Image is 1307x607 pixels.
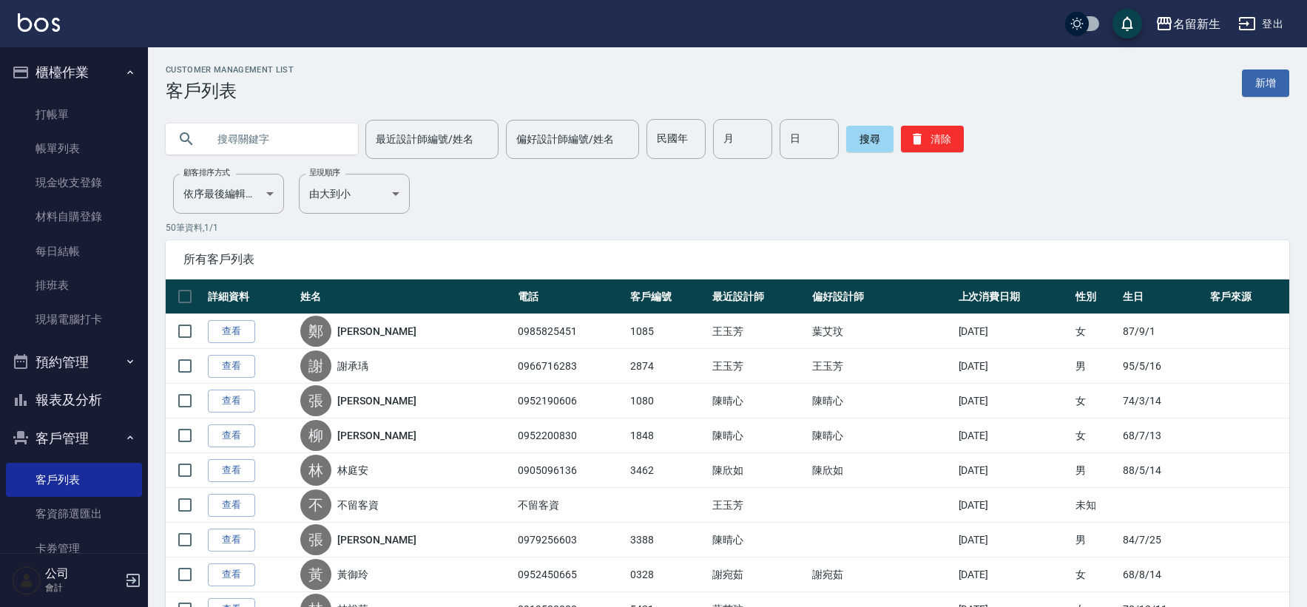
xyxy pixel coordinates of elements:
a: 查看 [208,424,255,447]
td: 2874 [627,349,709,384]
th: 客戶編號 [627,279,709,314]
td: 女 [1072,384,1119,418]
a: 新增 [1242,69,1289,97]
button: 報表及分析 [6,381,142,419]
th: 最近設計師 [709,279,808,314]
span: 所有客戶列表 [183,252,1271,267]
label: 呈現順序 [309,167,340,178]
td: 1848 [627,418,709,453]
a: 卡券管理 [6,532,142,566]
p: 會計 [45,581,121,594]
td: 0952450665 [514,557,627,592]
div: 黃 [300,559,331,590]
td: 0905096136 [514,453,627,488]
td: 王玉芳 [808,349,954,384]
a: [PERSON_NAME] [337,428,416,443]
button: 登出 [1232,10,1289,38]
a: 不留客資 [337,498,379,512]
a: 查看 [208,390,255,413]
a: [PERSON_NAME] [337,324,416,339]
td: [DATE] [955,384,1073,418]
a: [PERSON_NAME] [337,393,416,408]
td: [DATE] [955,349,1073,384]
button: 客戶管理 [6,419,142,458]
td: 68/7/13 [1119,418,1206,453]
td: 王玉芳 [709,349,808,384]
button: 預約管理 [6,343,142,382]
td: 74/3/14 [1119,384,1206,418]
a: 打帳單 [6,98,142,132]
td: 陳晴心 [709,523,808,557]
td: 女 [1072,418,1119,453]
td: 0328 [627,557,709,592]
td: 陳欣如 [808,453,954,488]
a: 材料自購登錄 [6,200,142,234]
th: 電話 [514,279,627,314]
div: 張 [300,524,331,555]
h3: 客戶列表 [166,81,294,101]
td: 0985825451 [514,314,627,349]
td: [DATE] [955,418,1073,453]
div: 張 [300,385,331,416]
th: 詳細資料 [204,279,297,314]
td: 女 [1072,314,1119,349]
a: 客戶列表 [6,463,142,497]
h5: 公司 [45,566,121,581]
a: 查看 [208,355,255,378]
a: 查看 [208,494,255,517]
a: 查看 [208,459,255,482]
td: 3462 [627,453,709,488]
a: 查看 [208,320,255,343]
a: 現場電腦打卡 [6,302,142,336]
img: Logo [18,13,60,32]
td: 陳欣如 [709,453,808,488]
div: 名留新生 [1173,15,1220,33]
button: 櫃檯作業 [6,53,142,92]
a: 排班表 [6,268,142,302]
img: Person [12,566,41,595]
a: 客資篩選匯出 [6,497,142,531]
th: 性別 [1072,279,1119,314]
p: 50 筆資料, 1 / 1 [166,221,1289,234]
a: 帳單列表 [6,132,142,166]
th: 客戶來源 [1206,279,1289,314]
td: [DATE] [955,523,1073,557]
td: 王玉芳 [709,314,808,349]
button: save [1112,9,1142,38]
td: 陳晴心 [808,418,954,453]
button: 名留新生 [1149,9,1226,39]
td: 未知 [1072,488,1119,523]
td: 0979256603 [514,523,627,557]
td: 陳晴心 [709,418,808,453]
td: 不留客資 [514,488,627,523]
div: 不 [300,489,331,520]
td: 88/5/14 [1119,453,1206,488]
td: 1085 [627,314,709,349]
a: 查看 [208,529,255,552]
th: 生日 [1119,279,1206,314]
td: 84/7/25 [1119,523,1206,557]
td: [DATE] [955,314,1073,349]
button: 清除 [901,126,964,152]
button: 搜尋 [846,126,894,152]
h2: Customer Management List [166,65,294,75]
label: 顧客排序方式 [183,167,230,178]
td: 謝宛茹 [808,557,954,592]
td: 87/9/1 [1119,314,1206,349]
td: 謝宛茹 [709,557,808,592]
td: 陳晴心 [709,384,808,418]
td: 葉艾玟 [808,314,954,349]
td: [DATE] [955,557,1073,592]
td: 95/5/16 [1119,349,1206,384]
td: 男 [1072,349,1119,384]
td: 0966716283 [514,349,627,384]
div: 謝 [300,350,331,382]
th: 偏好設計師 [808,279,954,314]
td: [DATE] [955,488,1073,523]
input: 搜尋關鍵字 [207,119,346,159]
td: 男 [1072,523,1119,557]
div: 林 [300,455,331,486]
div: 依序最後編輯時間 [173,174,284,214]
td: [DATE] [955,453,1073,488]
a: 謝承瑀 [337,359,368,373]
